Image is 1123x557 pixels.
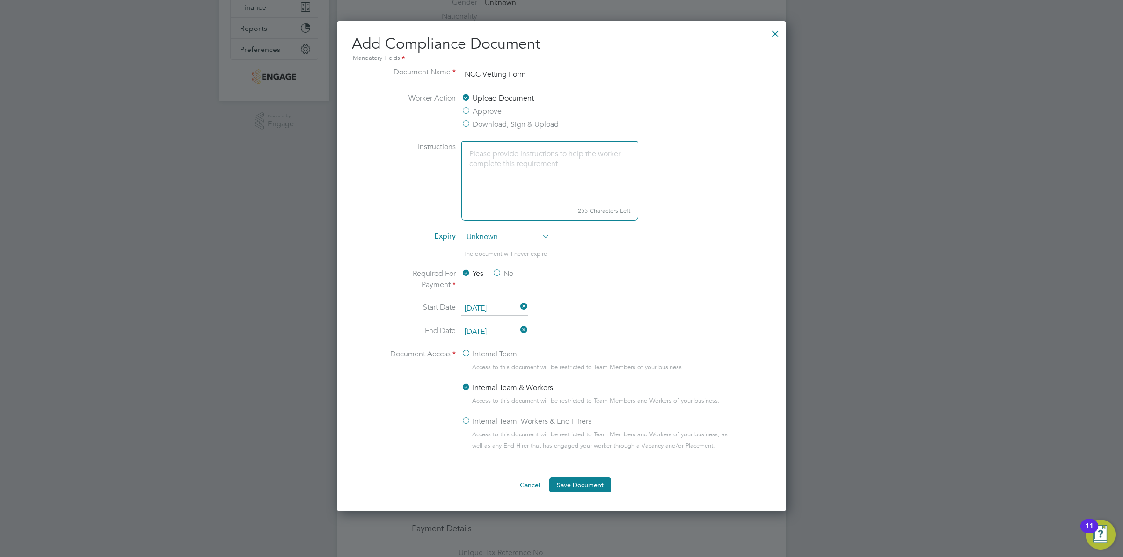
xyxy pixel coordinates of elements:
[386,66,456,81] label: Document Name
[512,477,547,492] button: Cancel
[461,268,483,279] label: Yes
[386,348,456,459] label: Document Access
[472,362,684,373] span: Access to this document will be restricted to Team Members of your business.
[434,231,456,241] span: Expiry
[461,302,528,316] input: Select one
[352,34,771,64] h2: Add Compliance Document
[463,250,547,258] span: The document will never expire
[461,106,502,117] label: Approve
[492,268,513,279] label: No
[461,382,553,393] label: Internal Team & Workers
[1085,526,1094,538] div: 11
[472,395,720,406] span: Access to this document will be restricted to Team Members and Workers of your business.
[461,416,591,427] label: Internal Team, Workers & End Hirers
[352,53,771,64] div: Mandatory Fields
[472,429,737,451] span: Access to this document will be restricted to Team Members and Workers of your business, as well ...
[461,348,517,360] label: Internal Team
[386,93,456,130] label: Worker Action
[463,230,550,244] span: Unknown
[461,119,559,130] label: Download, Sign & Upload
[461,202,638,221] small: 255 Characters Left
[549,477,611,492] button: Save Document
[461,325,528,339] input: Select one
[386,141,456,219] label: Instructions
[386,268,456,290] label: Required For Payment
[386,325,456,337] label: End Date
[386,302,456,314] label: Start Date
[461,93,534,104] label: Upload Document
[1086,520,1116,550] button: Open Resource Center, 11 new notifications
